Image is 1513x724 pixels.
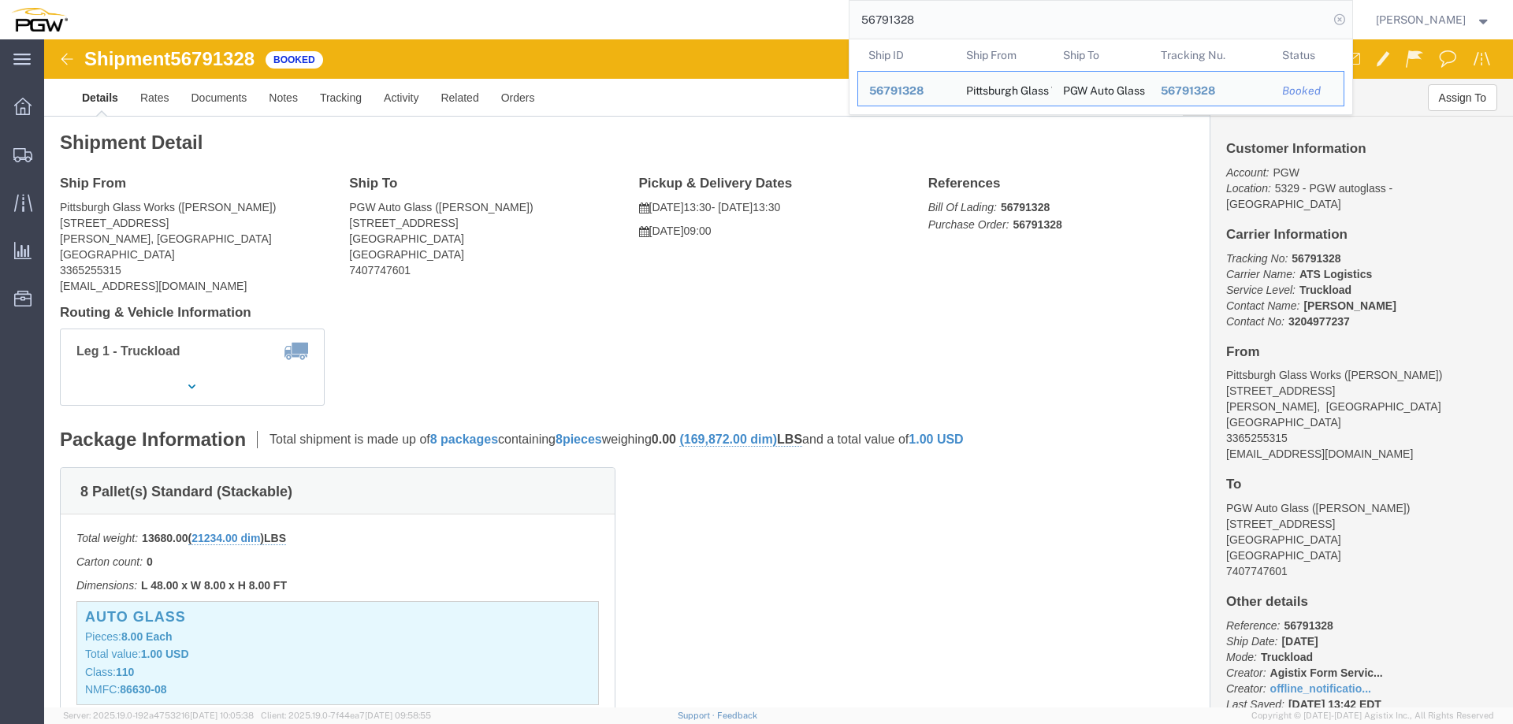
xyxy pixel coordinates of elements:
img: logo [11,8,68,32]
a: Support [678,711,717,720]
div: Pittsburgh Glass Works [965,72,1041,106]
button: [PERSON_NAME] [1375,10,1492,29]
span: Client: 2025.19.0-7f44ea7 [261,711,431,720]
th: Ship From [954,39,1052,71]
div: Booked [1282,83,1333,99]
div: 56791328 [1160,83,1260,99]
table: Search Results [857,39,1352,114]
th: Status [1271,39,1344,71]
span: Server: 2025.19.0-192a4753216 [63,711,254,720]
a: Feedback [717,711,757,720]
span: Phillip Thornton [1376,11,1466,28]
div: 56791328 [869,83,944,99]
th: Ship To [1052,39,1150,71]
span: [DATE] 09:58:55 [365,711,431,720]
span: [DATE] 10:05:38 [190,711,254,720]
iframe: FS Legacy Container [44,39,1513,707]
span: 56791328 [869,84,924,97]
input: Search for shipment number, reference number [849,1,1329,39]
span: Copyright © [DATE]-[DATE] Agistix Inc., All Rights Reserved [1251,709,1494,722]
span: 56791328 [1160,84,1214,97]
th: Tracking Nu. [1149,39,1271,71]
div: PGW Auto Glass [1063,72,1139,106]
th: Ship ID [857,39,955,71]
